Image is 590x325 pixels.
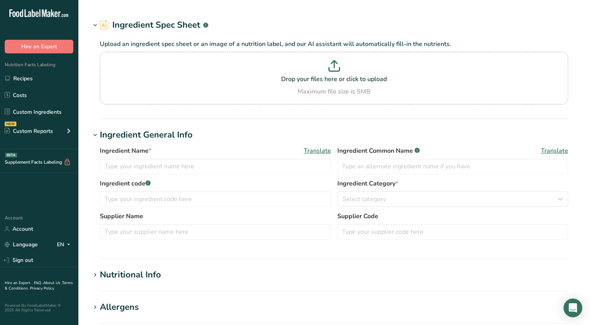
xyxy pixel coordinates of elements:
h2: Ingredient Spec Sheet [100,19,208,32]
span: Ingredient Name [100,146,151,155]
span: Translate [541,146,568,155]
span: Ingredient Common Name [337,146,420,155]
a: About Us . [43,280,62,286]
div: EN [57,240,73,249]
a: Privacy Policy [30,286,54,291]
div: Custom Reports [5,127,53,135]
label: Ingredient Category [337,179,569,188]
input: Type an alternate ingredient name if you have [337,159,569,174]
input: Type your supplier code here [337,224,569,240]
div: BETA [5,153,17,157]
span: Translate [304,146,331,155]
p: Drop your files here or click to upload [102,74,566,84]
span: Select category [342,194,386,204]
button: Select category [337,191,569,207]
input: Type your supplier name here [100,224,331,240]
input: Type your ingredient name here [100,159,331,174]
div: Ingredient General Info [100,129,193,141]
div: Nutritional Info [100,268,161,281]
div: Powered By FoodLabelMaker © 2025 All Rights Reserved [5,303,73,313]
label: Supplier Code [337,212,569,221]
a: Language [5,238,38,251]
div: Open Intercom Messenger [563,299,582,317]
a: Terms & Conditions . [5,280,73,291]
label: Ingredient code [100,179,331,188]
button: Hire an Expert [5,40,73,53]
div: Maximum file size is 5MB [102,87,566,96]
div: Allergens [100,301,139,314]
label: Supplier Name [100,212,331,221]
a: FAQ . [34,280,43,286]
a: Hire an Expert . [5,280,32,286]
input: Type your ingredient code here [100,191,331,207]
p: Upload an ingredient spec sheet or an image of a nutrition label, and our AI assistant will autom... [100,39,568,49]
div: NEW [5,122,16,126]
